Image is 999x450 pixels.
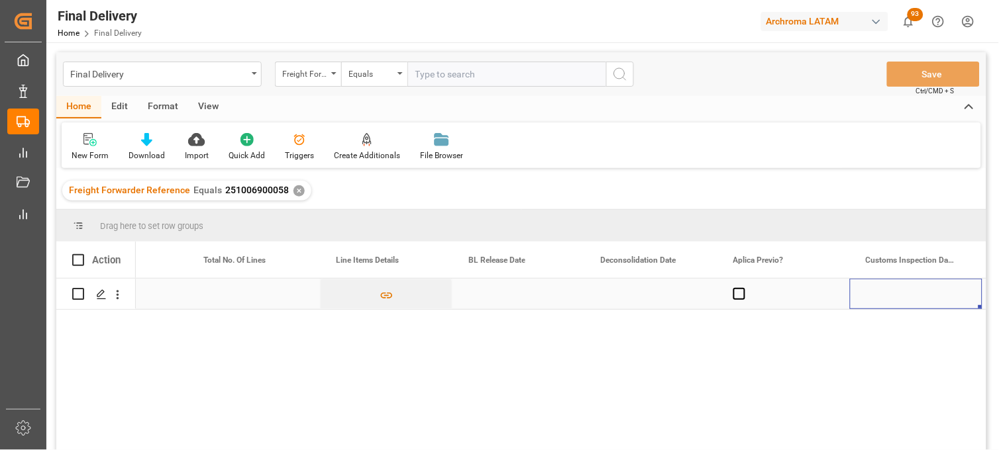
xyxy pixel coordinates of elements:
[887,62,980,87] button: Save
[923,7,953,36] button: Help Center
[334,150,400,161] div: Create Additionals
[100,221,203,231] span: Drag here to set row groups
[138,96,188,118] div: Format
[203,255,266,265] span: Total No. Of Lines
[185,150,209,161] div: Import
[275,62,341,87] button: open menu
[285,150,314,161] div: Triggers
[761,9,894,34] button: Archroma LATAM
[761,12,888,31] div: Archroma LATAM
[336,255,399,265] span: Line Items Details
[72,150,109,161] div: New Form
[56,96,101,118] div: Home
[894,7,923,36] button: show 93 new notifications
[341,62,407,87] button: open menu
[229,150,265,161] div: Quick Add
[58,28,79,38] a: Home
[92,254,121,266] div: Action
[101,96,138,118] div: Edit
[58,6,142,26] div: Final Delivery
[733,255,784,265] span: Aplica Previo?
[63,62,262,87] button: open menu
[56,279,136,310] div: Press SPACE to select this row.
[70,65,247,81] div: Final Delivery
[225,185,289,195] span: 251006900058
[193,185,222,195] span: Equals
[407,62,606,87] input: Type to search
[293,185,305,197] div: ✕
[282,65,327,80] div: Freight Forwarder Reference
[601,255,676,265] span: Deconsolidation Date
[420,150,463,161] div: File Browser
[606,62,634,87] button: search button
[188,96,229,118] div: View
[908,8,923,21] span: 93
[348,65,394,80] div: Equals
[468,255,525,265] span: BL Release Date
[916,86,955,96] span: Ctrl/CMD + S
[129,150,165,161] div: Download
[69,185,190,195] span: Freight Forwarder Reference
[866,255,955,265] span: Customs Inspection Date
